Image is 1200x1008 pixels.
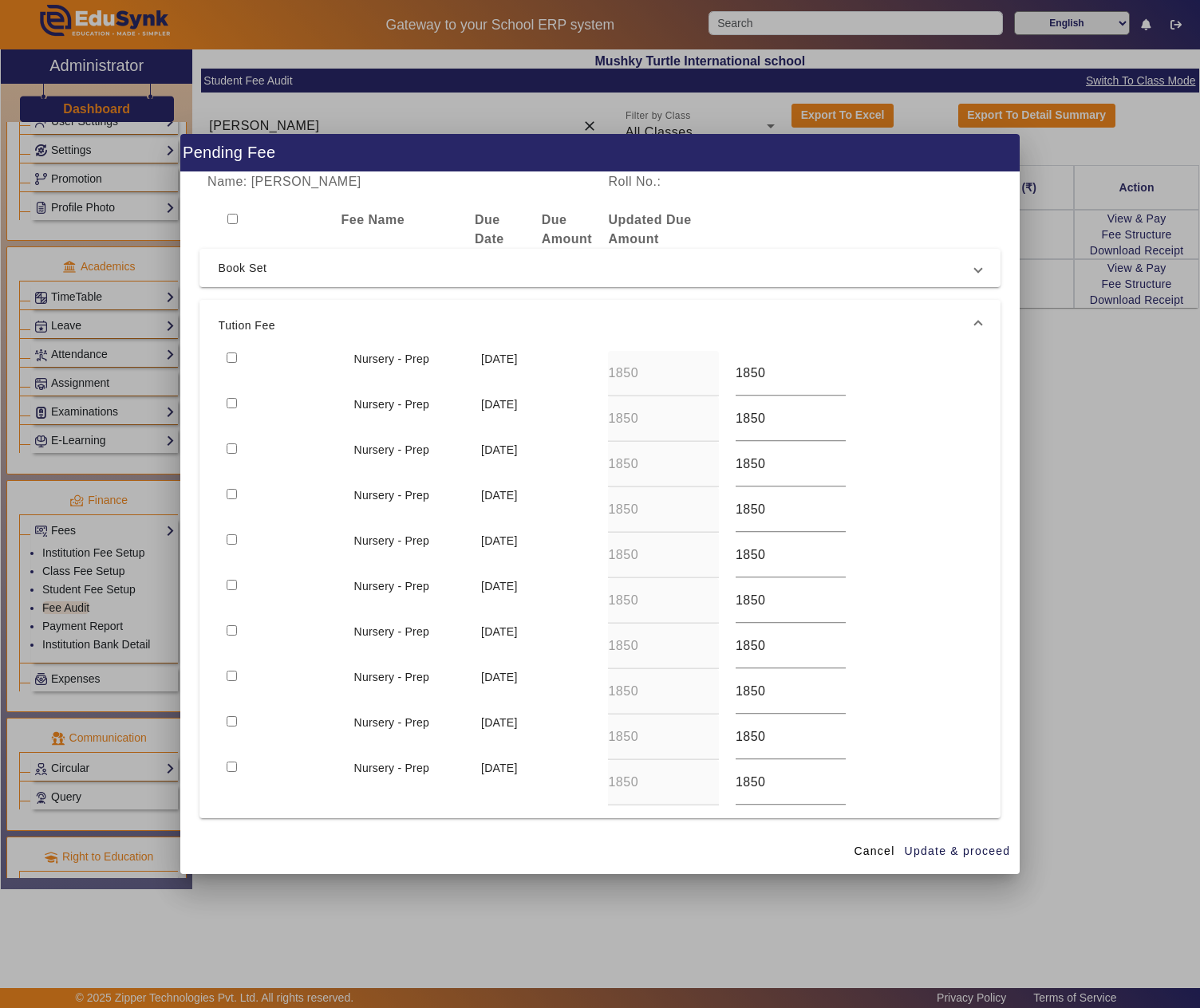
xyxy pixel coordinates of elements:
input: Amount [608,773,718,792]
div: Roll No.: [600,172,800,191]
span: Nursery - Prep [354,716,430,729]
span: Nursery - Prep [354,443,430,456]
span: Update & proceed [905,843,1011,860]
input: Amount [736,364,846,383]
span: [DATE] [481,534,518,547]
span: [DATE] [481,671,518,683]
span: Tution Fee [219,316,976,335]
span: Nursery - Prep [354,762,430,774]
span: [DATE] [481,580,518,593]
h1: Pending Fee [180,134,1020,171]
button: Update & proceed [904,837,1012,865]
b: Updated Due Amount [608,213,691,246]
input: Amount [608,591,718,610]
span: [DATE] [481,625,518,638]
div: Name: [PERSON_NAME] [199,172,600,191]
input: Amount [736,636,846,656]
input: Amount [736,773,846,792]
input: Amount [608,636,718,656]
span: Cancel [854,843,894,860]
span: [DATE] [481,352,518,365]
input: Amount [608,682,718,701]
input: Amount [736,409,846,428]
mat-expansion-panel-header: Tution Fee [199,300,1001,351]
span: Book Set [219,258,976,278]
input: Amount [736,455,846,474]
input: Amount [608,500,718,519]
span: Nursery - Prep [354,398,430,411]
b: Due Date [475,213,504,246]
span: Nursery - Prep [354,625,430,638]
span: Nursery - Prep [354,580,430,593]
input: Amount [608,545,718,565]
input: Amount [608,364,718,383]
span: Nursery - Prep [354,489,430,502]
span: Nursery - Prep [354,671,430,683]
input: Amount [736,682,846,701]
b: Fee Name [341,213,405,226]
span: [DATE] [481,762,518,774]
div: Tution Fee [199,351,1001,818]
mat-expansion-panel-header: Book Set [199,249,1001,287]
input: Amount [608,409,718,428]
input: Amount [736,727,846,746]
span: [DATE] [481,398,518,411]
span: Nursery - Prep [354,534,430,547]
span: [DATE] [481,489,518,502]
b: Due Amount [542,213,592,246]
span: [DATE] [481,716,518,729]
input: Amount [608,727,718,746]
span: [DATE] [481,443,518,456]
input: Amount [736,591,846,610]
input: Amount [608,455,718,474]
button: Cancel [847,837,901,865]
input: Amount [736,545,846,565]
span: Nursery - Prep [354,352,430,365]
input: Amount [736,500,846,519]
